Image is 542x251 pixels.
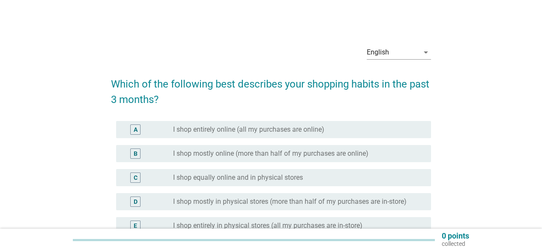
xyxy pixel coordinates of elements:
label: I shop mostly online (more than half of my purchases are online) [173,149,368,158]
div: E [134,221,137,230]
h2: Which of the following best describes your shopping habits in the past 3 months? [111,68,431,107]
label: I shop entirely online (all my purchases are online) [173,125,324,134]
div: English [367,48,389,56]
div: D [134,197,138,206]
div: B [134,149,138,158]
div: A [134,125,138,134]
label: I shop entirely in physical stores (all my purchases are in-store) [173,221,362,230]
div: C [134,173,138,182]
label: I shop equally online and in physical stores [173,173,303,182]
i: arrow_drop_down [421,47,431,57]
p: collected [442,240,469,248]
p: 0 points [442,232,469,240]
label: I shop mostly in physical stores (more than half of my purchases are in-store) [173,197,407,206]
